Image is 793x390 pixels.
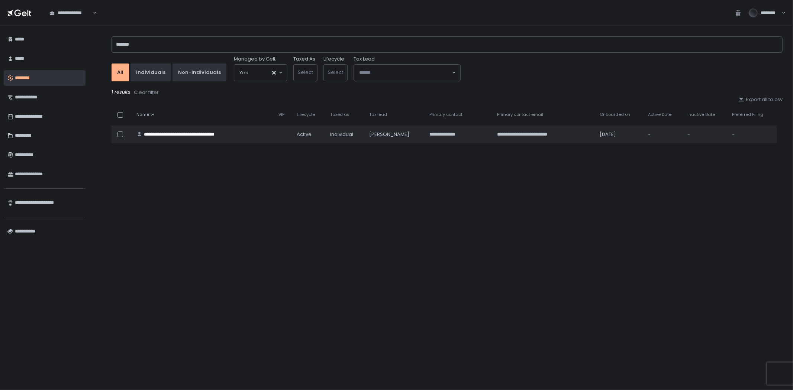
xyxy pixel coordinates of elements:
input: Search for option [248,69,271,77]
span: Onboarded on [600,112,630,117]
button: Clear Selected [272,71,276,75]
span: Active Date [648,112,671,117]
button: All [112,64,129,81]
span: Managed by Gelt [234,56,275,62]
div: Non-Individuals [178,69,221,76]
input: Search for option [359,69,451,77]
span: Inactive Date [687,112,715,117]
label: Taxed As [293,56,315,62]
button: Export all to csv [738,96,783,103]
div: - [648,131,679,138]
span: Tax lead [369,112,387,117]
span: Preferred Filing [732,112,764,117]
span: Select [328,69,343,76]
div: - [732,131,773,138]
div: Search for option [45,5,97,20]
div: Clear filter [134,89,159,96]
div: - [687,131,723,138]
span: VIP [278,112,284,117]
button: Non-Individuals [173,64,226,81]
div: Search for option [354,65,460,81]
span: Select [298,69,313,76]
label: Lifecycle [323,56,344,62]
button: Individuals [130,64,171,81]
span: Yes [239,69,248,77]
span: Primary contact [429,112,462,117]
div: [PERSON_NAME] [369,131,420,138]
div: All [117,69,123,76]
div: Individual [330,131,360,138]
div: 1 results [112,89,783,96]
span: Lifecycle [297,112,315,117]
span: Name [136,112,149,117]
div: Individuals [136,69,165,76]
div: Search for option [234,65,287,81]
span: Primary contact email [497,112,543,117]
span: active [297,131,312,138]
button: Clear filter [133,89,159,96]
span: Taxed as [330,112,349,117]
span: Tax Lead [354,56,375,62]
div: [DATE] [600,131,639,138]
